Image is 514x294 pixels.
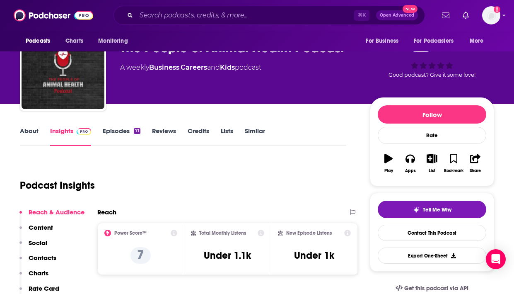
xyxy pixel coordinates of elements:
span: New [403,5,417,13]
button: Follow [378,105,486,124]
span: For Business [366,35,398,47]
button: Reach & Audience [19,208,84,224]
button: Charts [19,269,48,284]
a: Show notifications dropdown [459,8,472,22]
p: Social [29,239,47,247]
a: Business [149,63,179,71]
button: open menu [464,33,494,49]
button: Export One-Sheet [378,248,486,264]
a: Similar [245,127,265,146]
span: Podcasts [26,35,50,47]
div: Bookmark [444,168,463,173]
a: Show notifications dropdown [439,8,453,22]
a: Episodes71 [103,127,140,146]
button: Bookmark [443,148,464,178]
img: tell me why sparkle [413,207,420,213]
span: Monitoring [98,35,128,47]
img: Podchaser Pro [77,128,91,135]
button: open menu [92,33,138,49]
input: Search podcasts, credits, & more... [136,9,354,22]
h3: Under 1k [294,249,334,262]
a: About [20,127,39,146]
a: Credits [188,127,209,146]
h2: Reach [97,208,116,216]
a: Kids [220,63,235,71]
img: Podchaser - Follow, Share and Rate Podcasts [14,7,93,23]
a: Charts [60,33,88,49]
img: User Profile [482,6,500,24]
span: Logged in as KPurple [482,6,500,24]
div: Search podcasts, credits, & more... [113,6,425,25]
div: 7Good podcast? Give it some love! [370,32,494,83]
button: open menu [360,33,409,49]
span: Charts [65,35,83,47]
p: Charts [29,269,48,277]
span: Open Advanced [380,13,414,17]
button: open menu [408,33,466,49]
button: Contacts [19,254,56,269]
span: and [207,63,220,71]
button: Share [465,148,486,178]
button: Open AdvancedNew [376,10,418,20]
a: Contact This Podcast [378,225,486,241]
h3: Under 1.1k [204,249,251,262]
h2: New Episode Listens [286,230,332,236]
span: , [179,63,181,71]
div: Apps [405,168,416,173]
a: Careers [181,63,207,71]
button: open menu [20,33,61,49]
div: List [429,168,435,173]
h2: Total Monthly Listens [199,230,246,236]
div: Rate [378,127,486,144]
button: Social [19,239,47,254]
span: Tell Me Why [423,207,451,213]
p: Contacts [29,254,56,262]
span: ⌘ K [354,10,369,21]
a: Reviews [152,127,176,146]
span: For Podcasters [414,35,454,47]
div: A weekly podcast [120,63,261,73]
div: Play [384,168,393,173]
h1: Podcast Insights [20,179,95,192]
button: Apps [399,148,421,178]
button: Play [378,148,399,178]
div: Open Intercom Messenger [486,249,506,269]
a: InsightsPodchaser Pro [50,127,91,146]
img: The People of Animal Health Podcast [22,26,104,109]
button: tell me why sparkleTell Me Why [378,201,486,218]
p: Content [29,224,53,231]
button: Show profile menu [482,6,500,24]
span: Good podcast? Give it some love! [389,72,475,78]
div: 71 [134,128,140,134]
p: 7 [130,247,151,264]
p: Reach & Audience [29,208,84,216]
button: List [421,148,443,178]
svg: Add a profile image [494,6,500,13]
button: Content [19,224,53,239]
span: More [470,35,484,47]
div: Share [470,168,481,173]
span: Get this podcast via API [404,285,468,292]
a: Lists [221,127,233,146]
p: Rate Card [29,284,59,292]
h2: Power Score™ [114,230,147,236]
